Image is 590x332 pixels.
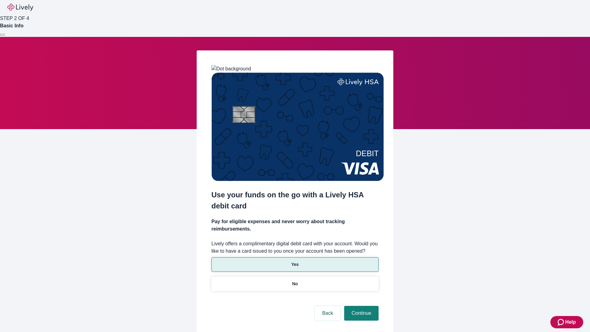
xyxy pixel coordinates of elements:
[315,306,340,321] button: Back
[211,189,379,211] h2: Use your funds on the go with a Lively HSA debit card
[291,261,299,268] p: Yes
[292,281,298,287] p: No
[550,316,583,328] button: Zendesk support iconHelp
[7,4,33,11] img: Lively
[211,240,379,255] label: Lively offers a complimentary digital debit card with your account. Would you like to have a card...
[211,65,251,73] img: Dot background
[211,218,379,233] h4: Pay for eligible expenses and never worry about tracking reimbursements.
[211,277,379,291] button: No
[211,73,384,181] img: Debit card
[211,257,379,272] button: Yes
[565,318,576,326] span: Help
[344,306,379,321] button: Continue
[558,318,565,326] svg: Zendesk support icon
